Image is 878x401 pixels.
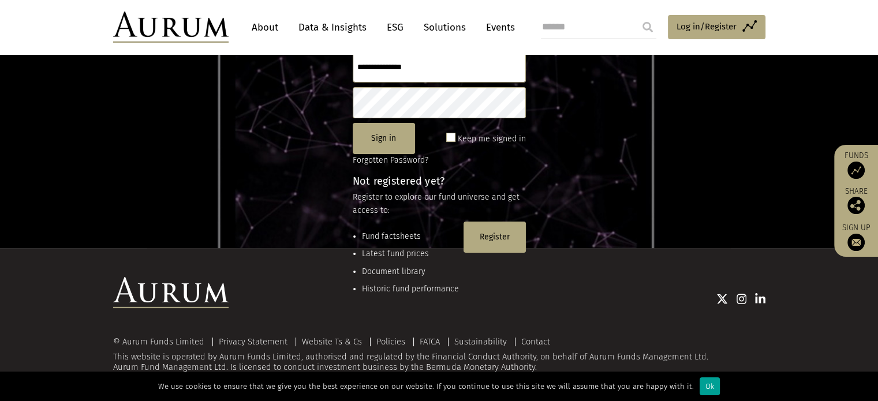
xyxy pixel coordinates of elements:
a: Solutions [418,17,472,38]
a: Funds [840,151,872,179]
img: Instagram icon [737,293,747,305]
h4: Not registered yet? [353,176,526,186]
span: Log in/Register [677,20,737,33]
div: Ok [700,377,720,395]
a: Events [480,17,515,38]
img: Twitter icon [716,293,728,305]
a: Sustainability [454,336,507,347]
button: Sign in [353,123,415,154]
label: Keep me signed in [458,132,526,146]
img: Sign up to our newsletter [847,234,865,251]
input: Submit [636,16,659,39]
div: This website is operated by Aurum Funds Limited, authorised and regulated by the Financial Conduc... [113,337,765,372]
a: Log in/Register [668,15,765,39]
img: Linkedin icon [755,293,765,305]
img: Aurum Logo [113,277,229,308]
p: Register to explore our fund universe and get access to: [353,191,526,217]
a: Sign up [840,223,872,251]
a: FATCA [420,336,440,347]
a: Privacy Statement [219,336,287,347]
img: Access Funds [847,162,865,179]
div: © Aurum Funds Limited [113,338,210,346]
a: Website Ts & Cs [302,336,362,347]
li: Latest fund prices [362,248,459,260]
a: Data & Insights [293,17,372,38]
a: ESG [381,17,409,38]
a: About [246,17,284,38]
img: Aurum [113,12,229,43]
a: Forgotten Password? [353,155,428,165]
li: Document library [362,265,459,278]
a: Contact [521,336,550,347]
img: Share this post [847,197,865,214]
div: Share [840,188,872,214]
li: Fund factsheets [362,230,459,243]
a: Policies [376,336,405,347]
button: Register [464,222,526,253]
